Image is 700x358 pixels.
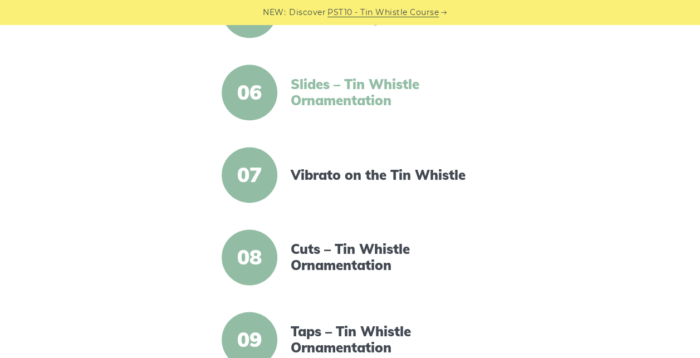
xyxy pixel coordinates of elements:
[222,147,277,203] span: 07
[291,167,482,183] a: Vibrato on the Tin Whistle
[222,229,277,285] span: 08
[291,76,482,109] a: Slides – Tin Whistle Ornamentation
[263,6,286,19] span: NEW:
[289,6,326,19] span: Discover
[222,65,277,120] span: 06
[327,6,439,19] a: PST10 - Tin Whistle Course
[291,323,482,356] a: Taps – Tin Whistle Ornamentation
[291,241,482,273] a: Cuts – Tin Whistle Ornamentation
